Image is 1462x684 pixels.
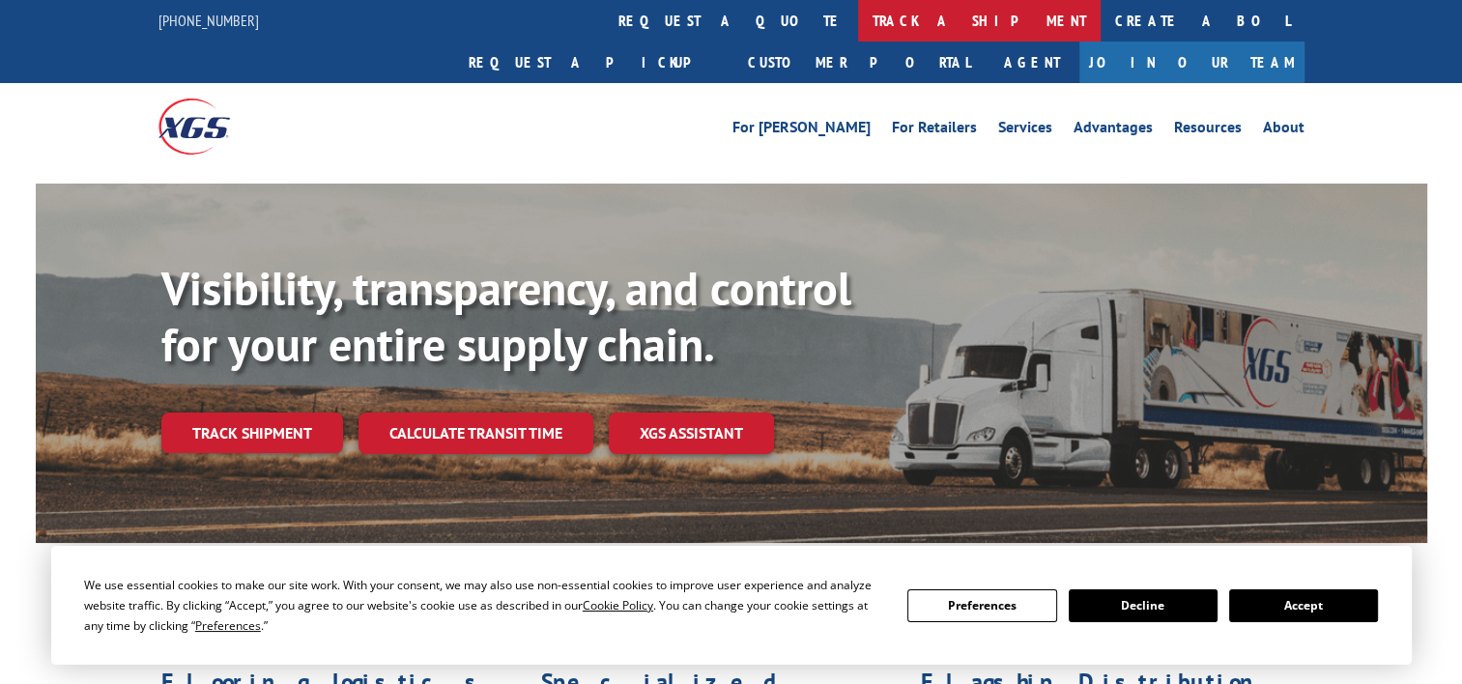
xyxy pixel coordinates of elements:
b: Visibility, transparency, and control for your entire supply chain. [161,258,851,374]
span: Preferences [195,617,261,634]
a: Join Our Team [1079,42,1304,83]
a: Resources [1174,120,1242,141]
span: Cookie Policy [583,597,653,613]
a: Advantages [1074,120,1153,141]
a: For Retailers [892,120,977,141]
div: Cookie Consent Prompt [51,546,1412,665]
div: We use essential cookies to make our site work. With your consent, we may also use non-essential ... [84,575,884,636]
a: Customer Portal [733,42,985,83]
a: For [PERSON_NAME] [732,120,871,141]
button: Preferences [907,589,1056,622]
button: Accept [1229,589,1378,622]
a: About [1263,120,1304,141]
a: [PHONE_NUMBER] [158,11,259,30]
a: Track shipment [161,413,343,453]
a: Calculate transit time [358,413,593,454]
a: Agent [985,42,1079,83]
a: XGS ASSISTANT [609,413,774,454]
a: Services [998,120,1052,141]
button: Decline [1069,589,1218,622]
a: Request a pickup [454,42,733,83]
